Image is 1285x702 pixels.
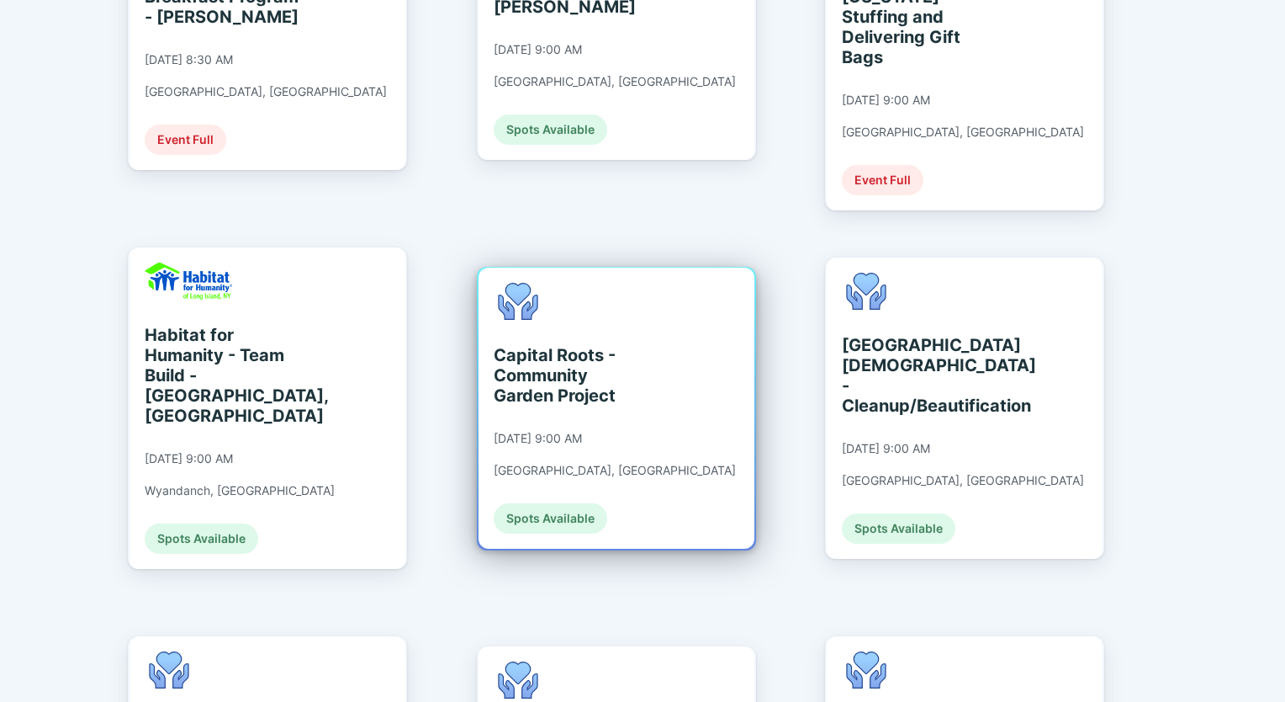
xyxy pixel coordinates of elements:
div: [DATE] 9:00 AM [494,42,582,57]
div: [DATE] 9:00 AM [145,451,233,466]
div: [GEOGRAPHIC_DATA], [GEOGRAPHIC_DATA] [145,84,387,99]
div: [GEOGRAPHIC_DATA], [GEOGRAPHIC_DATA] [842,125,1084,140]
div: [DATE] 9:00 AM [494,431,582,446]
div: [DATE] 9:00 AM [842,93,930,108]
div: Spots Available [494,503,607,534]
div: Event Full [842,165,923,195]
div: Spots Available [842,513,955,544]
div: Event Full [145,125,226,155]
div: [DATE] 8:30 AM [145,52,233,67]
div: [GEOGRAPHIC_DATA], [GEOGRAPHIC_DATA] [842,473,1084,488]
div: Spots Available [145,524,258,554]
div: [GEOGRAPHIC_DATA], [GEOGRAPHIC_DATA] [494,463,736,478]
div: Wyandanch, [GEOGRAPHIC_DATA] [145,483,335,498]
div: [GEOGRAPHIC_DATA], [GEOGRAPHIC_DATA] [494,74,736,89]
div: [GEOGRAPHIC_DATA][DEMOGRAPHIC_DATA] - Cleanup/Beautification [842,335,996,416]
div: Habitat for Humanity - Team Build - [GEOGRAPHIC_DATA], [GEOGRAPHIC_DATA] [145,325,299,426]
div: Spots Available [494,114,607,145]
div: Capital Roots - Community Garden Project [494,345,648,406]
div: [DATE] 9:00 AM [842,441,930,456]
